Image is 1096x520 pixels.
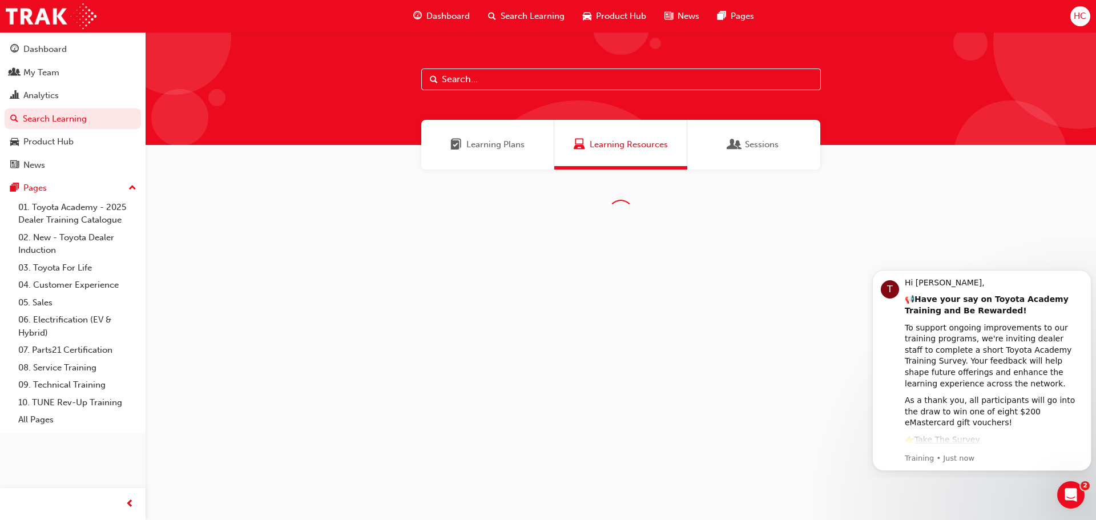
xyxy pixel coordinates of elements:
div: Product Hub [23,135,74,148]
span: search-icon [10,114,18,124]
span: guage-icon [10,45,19,55]
a: 10. TUNE Rev-Up Training [14,394,141,412]
a: Learning PlansLearning Plans [421,120,554,170]
span: Learning Plans [466,138,525,151]
a: All Pages [14,411,141,429]
span: Pages [731,10,754,23]
span: news-icon [10,160,19,171]
span: car-icon [10,137,19,147]
img: Trak [6,3,96,29]
a: news-iconNews [655,5,708,28]
a: 04. Customer Experience [14,276,141,294]
span: search-icon [488,9,496,23]
a: News [5,155,141,176]
span: car-icon [583,9,591,23]
a: 06. Electrification (EV & Hybrid) [14,311,141,341]
a: car-iconProduct Hub [574,5,655,28]
button: HC [1070,6,1090,26]
span: Sessions [745,138,779,151]
a: 02. New - Toyota Dealer Induction [14,229,141,259]
iframe: Intercom live chat [1057,481,1085,509]
div: Dashboard [23,43,67,56]
a: 07. Parts21 Certification [14,341,141,359]
span: up-icon [128,181,136,196]
a: 09. Technical Training [14,376,141,394]
span: Learning Resources [574,138,585,151]
button: DashboardMy TeamAnalyticsSearch LearningProduct HubNews [5,37,141,178]
a: 03. Toyota For Life [14,259,141,277]
div: Analytics [23,89,59,102]
a: My Team [5,62,141,83]
button: Pages [5,178,141,199]
span: prev-icon [126,497,134,511]
span: HC [1074,10,1086,23]
a: 08. Service Training [14,359,141,377]
a: Search Learning [5,108,141,130]
span: Search Learning [501,10,565,23]
div: News [23,159,45,172]
span: Sessions [729,138,740,151]
span: Search [430,73,438,86]
input: Search... [421,68,821,90]
span: Product Hub [596,10,646,23]
a: 05. Sales [14,294,141,312]
a: search-iconSearch Learning [479,5,574,28]
span: pages-icon [10,183,19,194]
span: people-icon [10,68,19,78]
a: Dashboard [5,39,141,60]
a: guage-iconDashboard [404,5,479,28]
span: Learning Plans [450,138,462,151]
span: chart-icon [10,91,19,101]
a: SessionsSessions [687,120,820,170]
iframe: Intercom notifications message [868,260,1096,478]
span: Learning Resources [590,138,668,151]
div: My Team [23,66,59,79]
a: Learning ResourcesLearning Resources [554,120,687,170]
a: 01. Toyota Academy - 2025 Dealer Training Catalogue [14,199,141,229]
span: guage-icon [413,9,422,23]
span: news-icon [664,9,673,23]
a: pages-iconPages [708,5,763,28]
a: Product Hub [5,131,141,152]
span: pages-icon [718,9,726,23]
div: Pages [23,182,47,195]
a: Analytics [5,85,141,106]
span: News [678,10,699,23]
span: 2 [1081,481,1090,490]
span: Dashboard [426,10,470,23]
